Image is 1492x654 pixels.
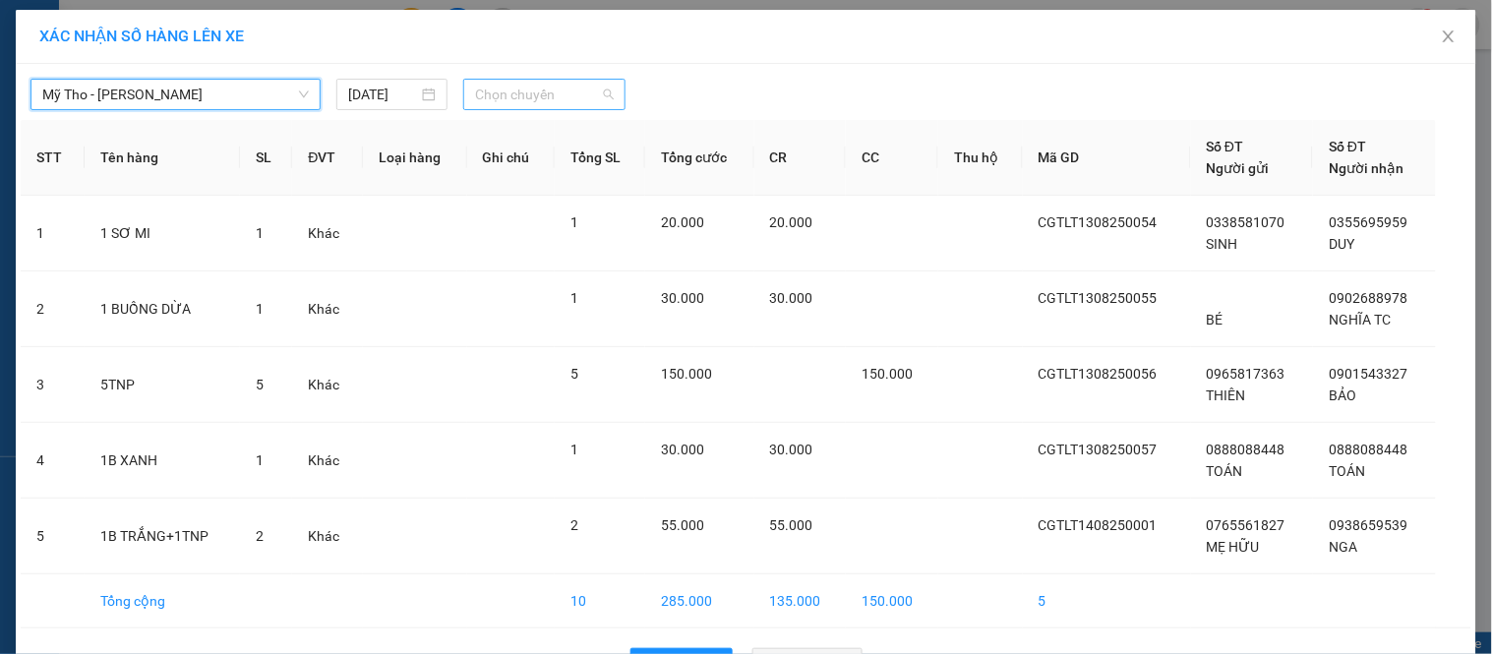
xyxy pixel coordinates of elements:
[21,196,85,271] td: 1
[661,442,704,457] span: 30.000
[1207,539,1260,555] span: MẸ HỮU
[1329,312,1391,327] span: NGHĨA TC
[292,196,362,271] td: Khác
[91,93,358,128] text: CGTLT1308250057
[754,574,847,628] td: 135.000
[348,84,418,105] input: 13/08/2025
[292,271,362,347] td: Khác
[292,347,362,423] td: Khác
[570,366,578,382] span: 5
[1207,387,1246,403] span: THIÊN
[1207,366,1285,382] span: 0965817363
[1329,539,1357,555] span: NGA
[85,271,240,347] td: 1 BUỒNG DỪA
[256,528,264,544] span: 2
[1441,29,1457,44] span: close
[21,499,85,574] td: 5
[1207,312,1223,327] span: BÉ
[770,517,813,533] span: 55.000
[1207,139,1244,154] span: Số ĐT
[256,452,264,468] span: 1
[292,499,362,574] td: Khác
[770,290,813,306] span: 30.000
[1329,463,1365,479] span: TOÁN
[39,27,244,45] span: XÁC NHẬN SỐ HÀNG LÊN XE
[645,574,753,628] td: 285.000
[1039,517,1158,533] span: CGTLT1408250001
[1207,442,1285,457] span: 0888088448
[1039,214,1158,230] span: CGTLT1308250054
[846,120,938,196] th: CC
[1039,442,1158,457] span: CGTLT1308250057
[42,80,309,109] span: Mỹ Tho - Hồ Chí Minh
[570,442,578,457] span: 1
[1329,366,1407,382] span: 0901543327
[1329,290,1407,306] span: 0902688978
[661,517,704,533] span: 55.000
[1207,236,1238,252] span: SINH
[475,80,614,109] span: Chọn chuyến
[363,120,467,196] th: Loại hàng
[1207,463,1243,479] span: TOÁN
[555,574,646,628] td: 10
[1329,160,1403,176] span: Người nhận
[11,141,438,193] div: Chợ Gạo
[661,290,704,306] span: 30.000
[85,499,240,574] td: 1B TRẮNG+1TNP
[661,214,704,230] span: 20.000
[85,120,240,196] th: Tên hàng
[570,517,578,533] span: 2
[292,120,362,196] th: ĐVT
[1329,387,1356,403] span: BẢO
[256,377,264,392] span: 5
[1329,517,1407,533] span: 0938659539
[1039,290,1158,306] span: CGTLT1308250055
[1207,517,1285,533] span: 0765561827
[21,423,85,499] td: 4
[862,366,913,382] span: 150.000
[645,120,753,196] th: Tổng cước
[1023,574,1191,628] td: 5
[85,574,240,628] td: Tổng cộng
[1329,214,1407,230] span: 0355695959
[85,423,240,499] td: 1B XANH
[256,301,264,317] span: 1
[21,120,85,196] th: STT
[1329,236,1354,252] span: DUY
[292,423,362,499] td: Khác
[1329,139,1366,154] span: Số ĐT
[754,120,847,196] th: CR
[1023,120,1191,196] th: Mã GD
[21,347,85,423] td: 3
[661,366,712,382] span: 150.000
[846,574,938,628] td: 150.000
[770,214,813,230] span: 20.000
[85,196,240,271] td: 1 SƠ MI
[770,442,813,457] span: 30.000
[1207,160,1270,176] span: Người gửi
[1207,214,1285,230] span: 0338581070
[85,347,240,423] td: 5TNP
[938,120,1023,196] th: Thu hộ
[1421,10,1476,65] button: Close
[1329,442,1407,457] span: 0888088448
[240,120,293,196] th: SL
[256,225,264,241] span: 1
[21,271,85,347] td: 2
[1039,366,1158,382] span: CGTLT1308250056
